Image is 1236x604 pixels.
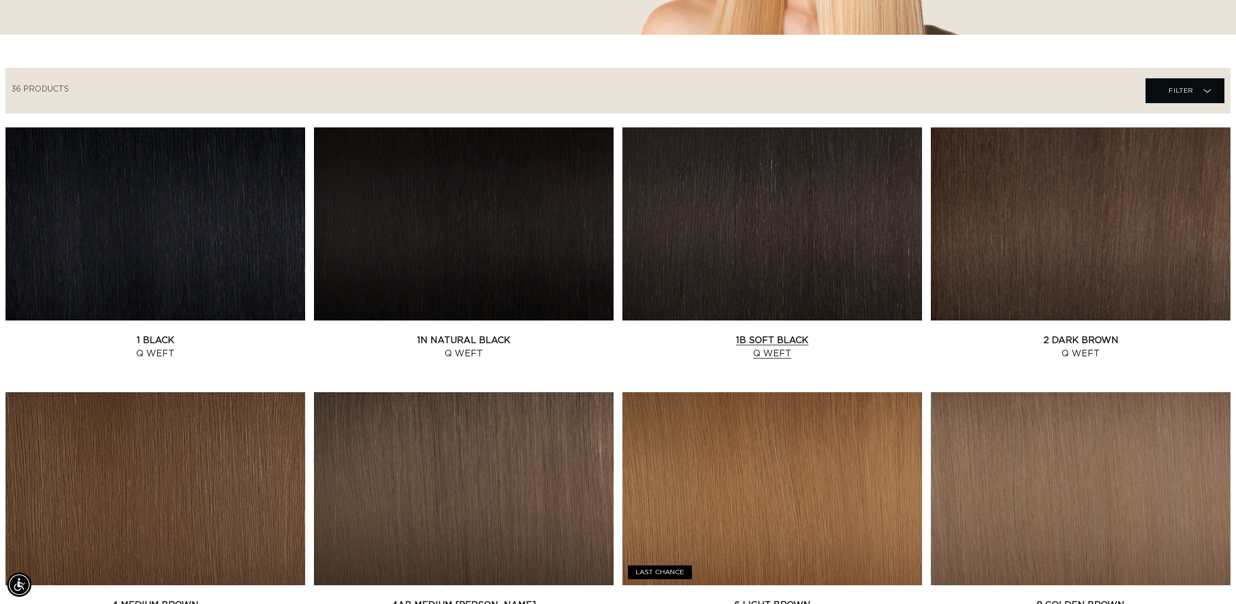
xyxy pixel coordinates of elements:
[622,334,922,360] a: 1B Soft Black Q Weft
[314,334,614,360] a: 1N Natural Black Q Weft
[6,334,305,360] a: 1 Black Q Weft
[931,334,1230,360] a: 2 Dark Brown Q Weft
[1169,80,1194,101] span: Filter
[7,573,31,597] div: Accessibility Menu
[1146,78,1224,103] summary: Filter
[12,85,69,93] span: 36 products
